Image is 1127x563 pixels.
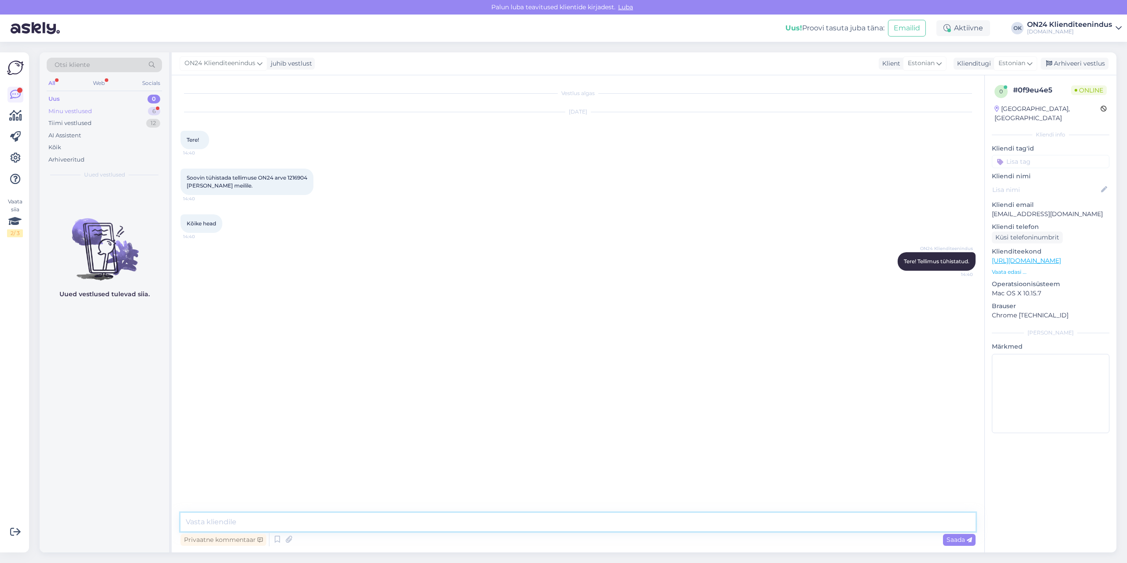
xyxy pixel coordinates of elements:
[615,3,636,11] span: Luba
[992,144,1109,153] p: Kliendi tag'id
[48,155,85,164] div: Arhiveeritud
[992,329,1109,337] div: [PERSON_NAME]
[183,195,216,202] span: 14:40
[187,174,307,189] span: Soovin tühistada tellimuse ON24 arve 1216904 [PERSON_NAME] meilile.
[7,198,23,237] div: Vaata siia
[992,289,1109,298] p: Mac OS X 10.15.7
[992,342,1109,351] p: Märkmed
[992,232,1063,243] div: Küsi telefoninumbrit
[994,104,1101,123] div: [GEOGRAPHIC_DATA], [GEOGRAPHIC_DATA]
[992,247,1109,256] p: Klienditeekond
[59,290,150,299] p: Uued vestlused tulevad siia.
[55,60,90,70] span: Otsi kliente
[785,24,802,32] b: Uus!
[992,268,1109,276] p: Vaata edasi ...
[1027,28,1112,35] div: [DOMAIN_NAME]
[187,136,199,143] span: Tere!
[992,302,1109,311] p: Brauser
[48,143,61,152] div: Kõik
[146,119,160,128] div: 12
[1027,21,1112,28] div: ON24 Klienditeenindus
[1041,58,1109,70] div: Arhiveeri vestlus
[954,59,991,68] div: Klienditugi
[187,220,216,227] span: Kõike head
[140,77,162,89] div: Socials
[84,171,125,179] span: Uued vestlused
[7,59,24,76] img: Askly Logo
[992,280,1109,289] p: Operatsioonisüsteem
[992,210,1109,219] p: [EMAIL_ADDRESS][DOMAIN_NAME]
[992,185,1099,195] input: Lisa nimi
[992,131,1109,139] div: Kliendi info
[48,107,92,116] div: Minu vestlused
[888,20,926,37] button: Emailid
[180,534,266,546] div: Privaatne kommentaar
[1013,85,1071,96] div: # 0f9eu4e5
[879,59,900,68] div: Klient
[785,23,884,33] div: Proovi tasuta juba täna:
[940,271,973,278] span: 14:40
[999,88,1003,95] span: 0
[992,257,1061,265] a: [URL][DOMAIN_NAME]
[184,59,255,68] span: ON24 Klienditeenindus
[180,89,976,97] div: Vestlus algas
[1011,22,1024,34] div: OK
[40,202,169,282] img: No chats
[183,233,216,240] span: 14:40
[920,245,973,252] span: ON24 Klienditeenindus
[998,59,1025,68] span: Estonian
[180,108,976,116] div: [DATE]
[904,258,969,265] span: Tere! Tellimus tühistatud.
[908,59,935,68] span: Estonian
[183,150,216,156] span: 14:40
[936,20,990,36] div: Aktiivne
[1027,21,1122,35] a: ON24 Klienditeenindus[DOMAIN_NAME]
[147,95,160,103] div: 0
[7,229,23,237] div: 2 / 3
[992,172,1109,181] p: Kliendi nimi
[48,95,60,103] div: Uus
[1071,85,1107,95] span: Online
[91,77,107,89] div: Web
[947,536,972,544] span: Saada
[992,155,1109,168] input: Lisa tag
[48,131,81,140] div: AI Assistent
[47,77,57,89] div: All
[992,222,1109,232] p: Kliendi telefon
[267,59,312,68] div: juhib vestlust
[48,119,92,128] div: Tiimi vestlused
[992,200,1109,210] p: Kliendi email
[148,107,160,116] div: 6
[992,311,1109,320] p: Chrome [TECHNICAL_ID]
